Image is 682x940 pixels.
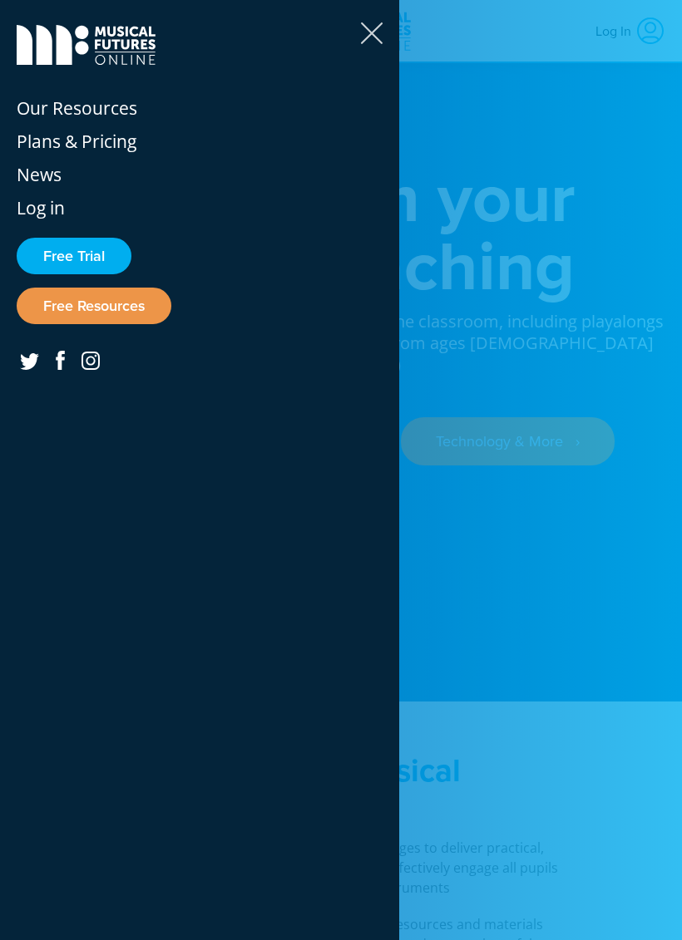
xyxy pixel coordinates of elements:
[78,347,103,374] a: Instagram
[17,347,42,373] a: Twitter
[17,191,383,224] a: Log in
[52,346,68,373] a: Facebook
[17,238,131,274] a: Free Trial
[17,91,383,125] a: Our Resources
[17,163,62,186] span: News
[17,130,136,153] span: Plans & Pricing
[17,288,171,324] a: Free Resources
[17,96,137,120] span: Our Resources
[17,125,383,158] a: Plans & Pricing
[17,158,383,191] a: News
